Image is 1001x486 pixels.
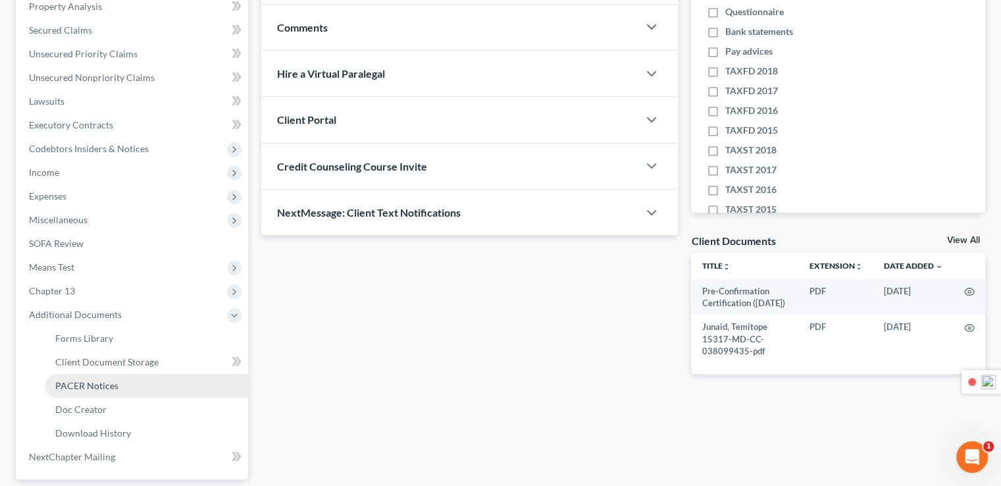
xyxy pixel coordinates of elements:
i: expand_more [935,263,943,271]
span: Credit Counseling Course Invite [277,160,427,173]
span: Secured Claims [29,24,92,36]
td: [DATE] [873,279,954,315]
span: NextChapter Mailing [29,451,115,462]
a: Executory Contracts [18,113,248,137]
i: unfold_more [722,263,730,271]
span: NextMessage: Client Text Notifications [277,206,461,219]
a: Titleunfold_more [702,261,730,271]
a: Date Added expand_more [884,261,943,271]
span: Unsecured Nonpriority Claims [29,72,155,83]
div: Client Documents [691,234,775,248]
iframe: Intercom live chat [956,441,988,473]
span: TAXST 2017 [725,163,777,176]
a: Secured Claims [18,18,248,42]
span: TAXST 2015 [725,203,777,216]
a: SOFA Review [18,232,248,256]
td: Pre-Confirmation Certification ([DATE]) [691,279,799,315]
a: Extensionunfold_more [809,261,863,271]
a: Download History [45,421,248,445]
span: Additional Documents [29,309,122,320]
span: Expenses [29,190,66,202]
td: Junaid, Temitope 15317-MD-CC-038099435-pdf [691,315,799,363]
span: Executory Contracts [29,119,113,130]
span: Client Document Storage [55,356,159,367]
a: PACER Notices [45,374,248,398]
span: TAXFD 2018 [725,65,778,78]
span: Bank statements [725,25,793,38]
span: TAXST 2016 [725,183,777,196]
span: Comments [277,21,328,34]
a: Forms Library [45,327,248,350]
span: Pay advices [725,45,773,58]
span: Property Analysis [29,1,102,12]
span: Questionnaire [725,5,784,18]
span: Forms Library [55,333,113,344]
a: Unsecured Priority Claims [18,42,248,66]
span: Client Portal [277,113,336,126]
a: Unsecured Nonpriority Claims [18,66,248,90]
a: Doc Creator [45,398,248,421]
span: Means Test [29,261,74,273]
span: Chapter 13 [29,285,75,296]
a: Client Document Storage [45,350,248,374]
span: Income [29,167,59,178]
span: TAXST 2018 [725,144,777,157]
span: Download History [55,427,131,439]
span: TAXFD 2017 [725,84,778,97]
span: Hire a Virtual Paralegal [277,67,385,80]
td: [DATE] [873,315,954,363]
td: PDF [799,279,873,315]
i: unfold_more [855,263,863,271]
span: Codebtors Insiders & Notices [29,143,149,154]
a: NextChapter Mailing [18,445,248,469]
span: Unsecured Priority Claims [29,48,138,59]
span: 1 [983,441,994,452]
span: TAXFD 2016 [725,104,778,117]
span: SOFA Review [29,238,84,249]
a: View All [947,236,980,245]
span: Miscellaneous [29,214,88,225]
span: Lawsuits [29,95,64,107]
span: Doc Creator [55,404,107,415]
span: TAXFD 2015 [725,124,778,137]
span: PACER Notices [55,380,118,391]
a: Lawsuits [18,90,248,113]
td: PDF [799,315,873,363]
